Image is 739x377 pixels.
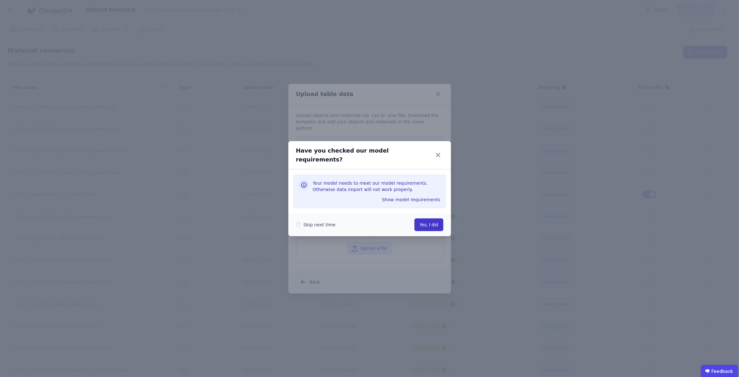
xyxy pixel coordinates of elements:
button: Yes, I did [414,218,443,231]
label: Skip next time [301,222,335,228]
div: Have you checked our model requirements? [296,146,433,164]
h3: Your model needs to meet our model requirements. Otherwise data import will not work properly. [313,180,440,193]
button: Show model requirements [380,195,443,205]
